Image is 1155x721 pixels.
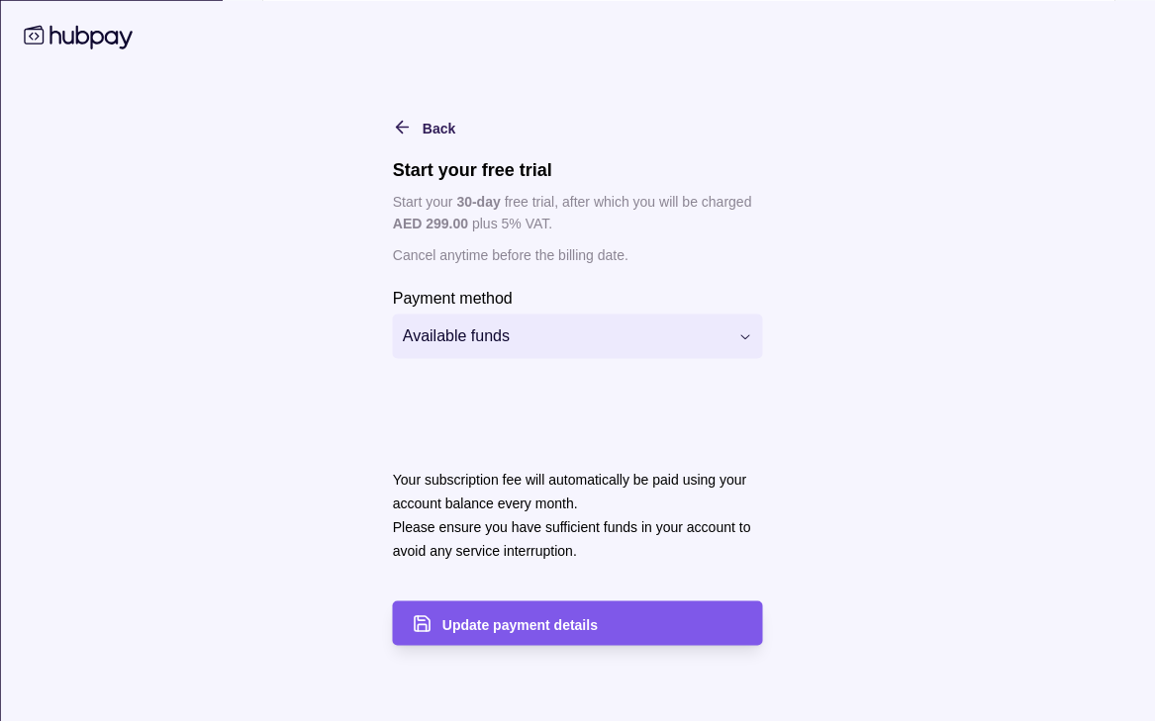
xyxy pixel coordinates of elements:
p: Cancel anytime before the billing date. [393,243,762,265]
p: AED 299.00 [393,215,468,230]
p: Start your free trial, after which you will be charged plus 5% VAT. [393,190,762,233]
p: Payment method [393,289,513,306]
label: Payment method [393,285,513,309]
span: Back [423,120,455,135]
h1: Start your free trial [393,158,762,180]
button: Back [393,115,455,138]
span: Update payment details [442,616,598,632]
button: Update payment details [393,601,762,646]
p: Your subscription fee will automatically be paid using your account balance every month. Please e... [393,472,751,559]
p: 30 -day [456,193,500,209]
